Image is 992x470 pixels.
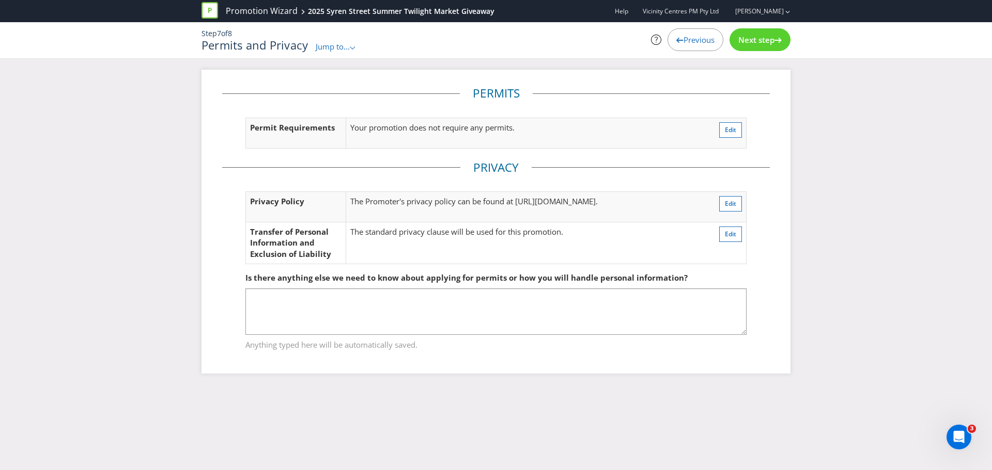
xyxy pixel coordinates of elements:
[217,28,221,38] span: 7
[684,35,715,45] span: Previous
[202,39,308,51] h1: Permits and Privacy
[725,230,736,238] span: Edit
[245,272,688,283] span: Is there anything else we need to know about applying for permits or how you will handle personal...
[725,7,784,15] a: [PERSON_NAME]
[221,28,228,38] span: of
[719,196,742,212] button: Edit
[350,196,513,206] span: The Promoter's privacy policy can be found at
[308,6,494,17] div: 2025 Syren Street Summer Twilight Market Giveaway
[596,196,598,206] span: .
[947,425,971,449] iframe: Intercom live chat
[643,7,719,15] span: Vicinity Centres PM Pty Ltd
[719,122,742,138] button: Edit
[460,159,532,176] legend: Privacy
[968,425,976,433] span: 3
[228,28,232,38] span: 8
[350,122,671,133] p: Your promotion does not require any permits.
[738,35,774,45] span: Next step
[246,118,346,148] td: Permit Requirements
[460,85,533,102] legend: Permits
[719,226,742,242] button: Edit
[245,335,747,350] span: Anything typed here will be automatically saved.
[515,196,596,206] span: [URL][DOMAIN_NAME]
[725,125,736,134] span: Edit
[202,28,217,38] span: Step
[316,41,350,52] span: Jump to...
[246,191,346,222] td: Privacy Policy
[246,222,346,264] td: Transfer of Personal Information and Exclusion of Liability
[725,199,736,208] span: Edit
[615,7,628,15] a: Help
[346,222,695,264] td: The standard privacy clause will be used for this promotion.
[226,5,298,17] a: Promotion Wizard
